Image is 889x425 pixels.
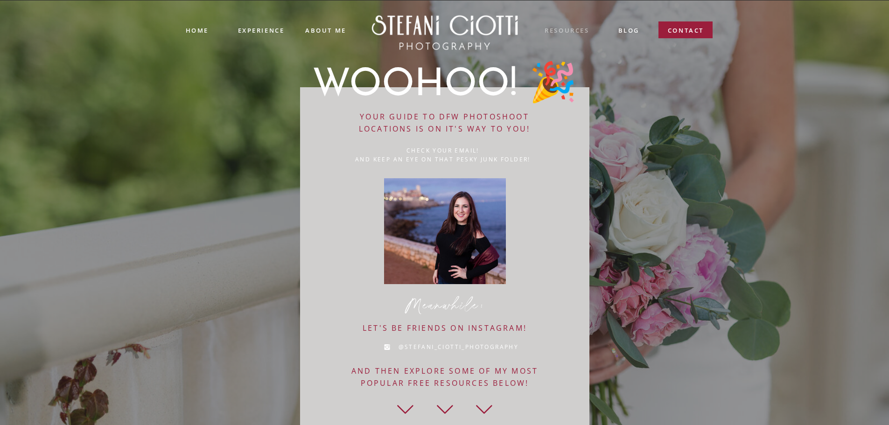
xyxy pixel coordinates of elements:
p: check your email! And keep an eye on that pesky junk folder! [352,146,534,168]
a: blog [618,26,639,36]
a: experience [238,26,284,33]
p: Meanwhile: [385,297,505,314]
a: Let's be friends on instagram! [360,322,530,331]
a: Your GUIDE TO DFW PHOTOSHOOT LOCATIONS is on it's way to you! [354,111,536,138]
a: @Stefani_Ciotti_Photography [399,342,518,352]
h1: WOOHOO! 🎉 [301,67,588,100]
a: And then EXPLORE some of my most popular free resources below! [335,365,555,389]
a: resources [544,26,590,36]
a: check your email!And keep an eye on that pesky junk folder! [352,146,534,168]
a: ABOUT ME [305,26,347,34]
a: contact [668,26,704,39]
a: Home [186,26,208,35]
